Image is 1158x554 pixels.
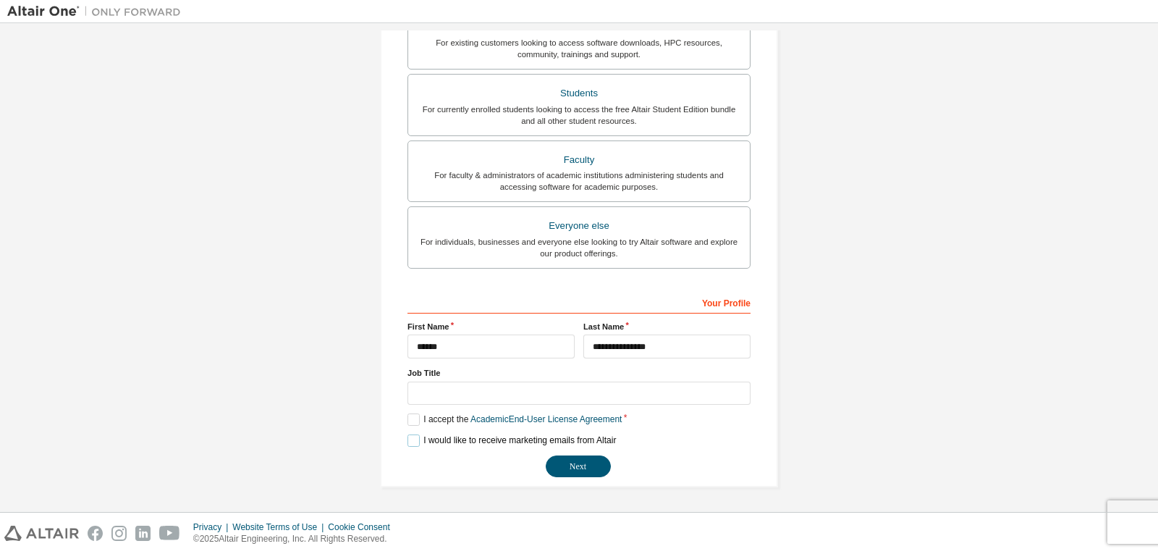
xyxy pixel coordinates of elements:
[111,526,127,541] img: instagram.svg
[407,367,751,379] label: Job Title
[417,83,741,104] div: Students
[232,521,328,533] div: Website Terms of Use
[417,216,741,236] div: Everyone else
[7,4,188,19] img: Altair One
[193,521,232,533] div: Privacy
[88,526,103,541] img: facebook.svg
[583,321,751,332] label: Last Name
[546,456,611,477] button: Next
[135,526,151,541] img: linkedin.svg
[4,526,79,541] img: altair_logo.svg
[407,321,575,332] label: First Name
[417,104,741,127] div: For currently enrolled students looking to access the free Altair Student Edition bundle and all ...
[159,526,180,541] img: youtube.svg
[417,37,741,60] div: For existing customers looking to access software downloads, HPC resources, community, trainings ...
[328,521,398,533] div: Cookie Consent
[407,414,622,426] label: I accept the
[407,290,751,314] div: Your Profile
[417,169,741,193] div: For faculty & administrators of academic institutions administering students and accessing softwa...
[417,236,741,259] div: For individuals, businesses and everyone else looking to try Altair software and explore our prod...
[193,533,399,545] p: © 2025 Altair Engineering, Inc. All Rights Reserved.
[407,435,616,447] label: I would like to receive marketing emails from Altair
[470,414,622,424] a: Academic End-User License Agreement
[417,150,741,170] div: Faculty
